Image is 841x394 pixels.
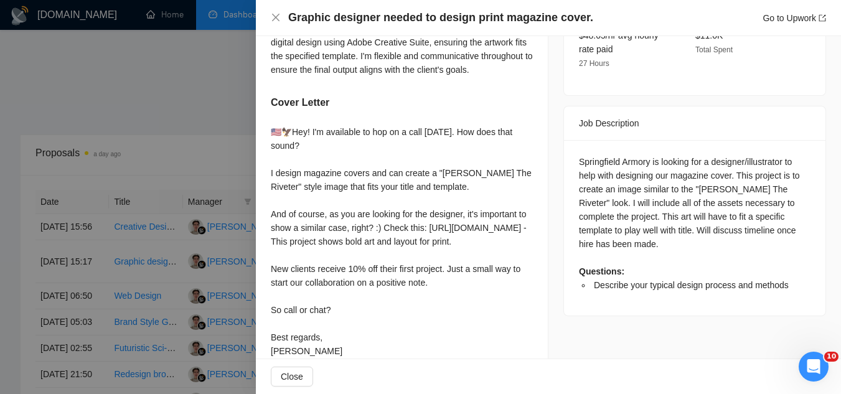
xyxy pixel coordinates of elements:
[281,370,303,383] span: Close
[579,155,810,292] div: Springfield Armory is looking for a designer/illustrator to help with designing our magazine cove...
[579,106,810,140] div: Job Description
[824,352,839,362] span: 10
[271,12,281,23] button: Close
[819,14,826,22] span: export
[695,45,733,54] span: Total Spent
[271,125,533,358] div: 🇺🇸🦅Hey! I'm available to hop on a call [DATE]. How does that sound? I design magazine covers and ...
[288,10,593,26] h4: Graphic designer needed to design print magazine cover.
[271,367,313,387] button: Close
[271,95,329,110] h5: Cover Letter
[579,59,609,68] span: 27 Hours
[799,352,829,382] iframe: Intercom live chat
[271,12,281,22] span: close
[579,266,624,276] strong: Questions:
[763,13,826,23] a: Go to Upworkexport
[594,280,789,290] span: Describe your typical design process and methods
